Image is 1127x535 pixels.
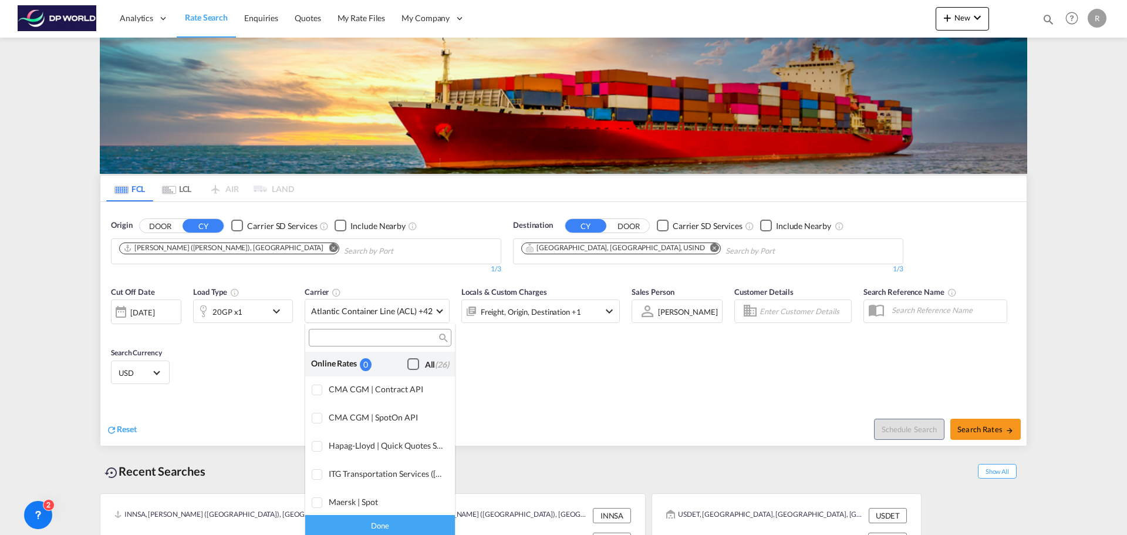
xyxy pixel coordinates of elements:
[360,358,372,371] div: 0
[329,412,446,422] div: CMA CGM | SpotOn API
[407,358,449,370] md-checkbox: Checkbox No Ink
[329,497,446,507] div: Maersk | Spot
[329,440,446,450] div: Hapag-Lloyd | Quick Quotes Spot
[311,358,360,370] div: Online Rates
[425,359,449,371] div: All
[438,334,447,342] md-icon: icon-magnify
[305,514,455,535] div: Done
[329,384,446,394] div: CMA CGM | Contract API
[435,359,449,369] span: (26)
[329,469,446,479] div: ITG Transportation Services (US) | API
